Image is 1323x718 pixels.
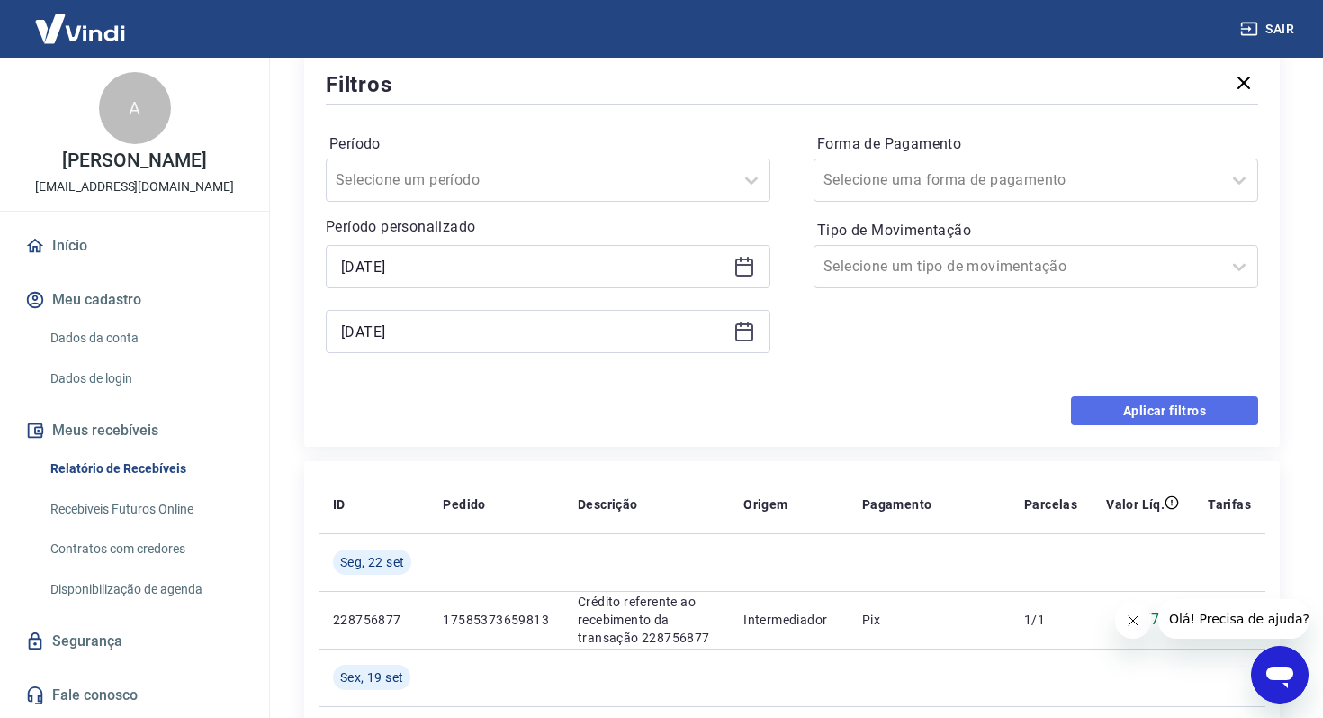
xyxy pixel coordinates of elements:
input: Data inicial [341,253,726,280]
p: Tarifas [1208,495,1251,514]
p: Período personalizado [326,216,770,238]
p: Intermediador [743,611,833,629]
button: Sair [1237,13,1301,46]
p: [PERSON_NAME] [62,151,206,170]
div: A [99,72,171,144]
p: Pagamento [862,495,932,514]
button: Aplicar filtros [1071,396,1258,425]
a: Fale conosco [22,676,247,715]
button: Meu cadastro [22,280,247,320]
a: Recebíveis Futuros Online [43,491,247,528]
a: Dados de login [43,360,247,397]
img: Vindi [22,1,139,56]
span: Seg, 22 set [340,553,404,571]
iframe: Mensagem da empresa [1158,599,1309,639]
p: Descrição [578,495,638,514]
span: Olá! Precisa de ajuda? [11,13,151,27]
a: Contratos com credores [43,531,247,568]
input: Data final [341,318,726,345]
iframe: Fechar mensagem [1115,603,1151,639]
label: Tipo de Movimentação [817,220,1255,241]
p: 228756877 [333,611,414,629]
button: Meus recebíveis [22,411,247,450]
a: Disponibilização de agenda [43,571,247,608]
p: [EMAIL_ADDRESS][DOMAIN_NAME] [35,177,234,196]
span: Sex, 19 set [340,668,403,686]
a: Segurança [22,622,247,661]
h5: Filtros [326,70,392,99]
p: Valor Líq. [1106,495,1165,514]
label: Período [329,133,767,155]
a: Início [22,226,247,266]
p: Pedido [443,495,485,514]
a: Relatório de Recebíveis [43,450,247,487]
p: 1/1 [1024,611,1077,629]
iframe: Botão para abrir a janela de mensagens [1251,646,1309,704]
label: Forma de Pagamento [817,133,1255,155]
p: Origem [743,495,787,514]
p: Pix [862,611,995,629]
p: Parcelas [1024,495,1077,514]
p: Crédito referente ao recebimento da transação 228756877 [578,593,715,647]
p: ID [333,495,346,514]
p: 17585373659813 [443,611,549,629]
a: Dados da conta [43,320,247,357]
